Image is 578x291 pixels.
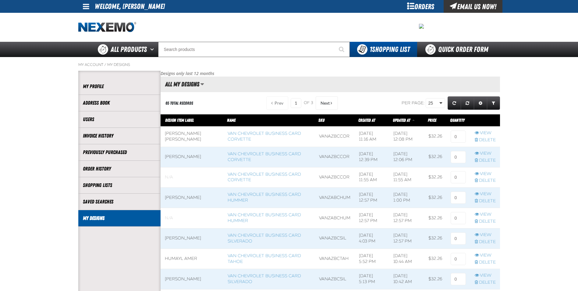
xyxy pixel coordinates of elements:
td: VANAZBCTAH [315,249,355,269]
a: View row action [475,273,496,278]
span: Shopping List [370,45,410,54]
span: Price [428,118,436,123]
td: $32.26 [424,167,446,188]
a: Delete row action [475,239,496,245]
nav: Breadcrumbs [78,62,500,67]
input: 0 [451,171,466,183]
a: Previously Purchased [83,149,156,156]
a: Van Chevrolet Business Card Silverado [228,273,301,284]
a: Delete row action [475,198,496,204]
a: My Designs [107,62,130,67]
td: $32.26 [424,249,446,269]
td: [DATE] 12:57 PM [355,208,389,228]
input: 0 [451,212,466,224]
a: Expand or Collapse Grid Settings [474,96,487,110]
input: 0 [451,253,466,265]
td: $32.26 [424,126,446,147]
td: VANAZBCSIL [315,269,355,289]
td: Humayl Amer [161,249,224,269]
a: Refresh grid action [448,96,461,110]
a: My Designs [83,215,156,222]
a: View row action [475,171,496,177]
button: You have 1 Shopping List. Open to view details [350,42,417,57]
a: Name [227,118,236,123]
a: Created At [358,118,375,123]
a: Delete row action [475,137,496,143]
td: VANZABCHUM [315,208,355,228]
a: View row action [475,191,496,197]
td: $32.26 [424,228,446,249]
a: Order History [83,165,156,172]
a: Van Chevrolet Business Card Hummer [228,192,301,203]
a: My Account [78,62,103,67]
td: VANAZBCSIL [315,228,355,249]
td: [DATE] 12:06 PM [389,147,424,167]
a: Address Book [83,99,156,106]
span: All Products [111,44,147,55]
span: of 3 [304,100,313,106]
a: SKU [318,118,324,123]
span: Next Page [321,101,330,106]
td: [PERSON_NAME] [161,228,224,249]
a: Quick Order Form [417,42,500,57]
button: Open All Products pages [148,42,158,57]
button: Manage grid views. Current view is All My Designs [200,79,204,89]
span: / [104,62,106,67]
a: View row action [475,232,496,238]
button: Start Searching [335,42,350,57]
a: Home [78,22,136,33]
button: Next Page [316,96,338,110]
input: 0 [451,273,466,285]
th: Row actions [470,114,500,127]
td: VANZABCHUM [315,188,355,208]
td: [DATE] 11:55 AM [389,167,424,188]
td: [PERSON_NAME] [161,269,224,289]
td: VANAZBCCOR [315,126,355,147]
a: View row action [475,130,496,136]
a: Reset grid action [461,96,474,110]
a: Users [83,116,156,123]
td: $32.26 [424,188,446,208]
td: [DATE] 5:13 PM [355,269,389,289]
a: Expand or Collapse Grid Filters [487,96,500,110]
a: Van Chevrolet Business Card Corvette [228,131,301,142]
td: Blank [161,167,224,188]
a: Delete row action [475,158,496,163]
input: 0 [451,192,466,204]
a: Van Chevrolet Business Card Corvette [228,172,301,183]
td: $32.26 [424,147,446,167]
td: $32.26 [424,208,446,228]
input: 0 [451,131,466,143]
td: [DATE] 4:03 PM [355,228,389,249]
span: 25 [428,100,438,106]
input: 0 [451,151,466,163]
img: Nexemo logo [78,22,136,33]
a: Van Chevrolet Business Card Silverado [228,233,301,244]
a: Shopping Lists [83,182,156,189]
td: [DATE] 12:57 PM [389,228,424,249]
td: [PERSON_NAME] [161,147,224,167]
td: [PERSON_NAME] [161,188,224,208]
div: 65 total records [165,100,193,106]
td: [DATE] 5:52 PM [355,249,389,269]
td: $32.26 [424,269,446,289]
td: [DATE] 11:55 AM [355,167,389,188]
td: [DATE] 1:00 PM [389,188,424,208]
td: VANAZBCCOR [315,167,355,188]
a: Van Chevrolet Business Card Corvette [228,151,301,162]
td: [DATE] 12:57 PM [389,208,424,228]
td: [DATE] 10:44 AM [389,249,424,269]
a: My Profile [83,83,156,90]
a: Van Chevrolet Business Card Tahoe [228,253,301,264]
a: Delete row action [475,178,496,184]
td: Blank [161,208,224,228]
td: [DATE] 10:42 AM [389,269,424,289]
span: Design Item Label [165,118,194,123]
a: Delete row action [475,219,496,225]
a: View row action [475,151,496,156]
a: Updated At [393,118,411,123]
a: Van Chevrolet Business Card Hummer [228,212,301,223]
td: [DATE] 12:57 PM [355,188,389,208]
